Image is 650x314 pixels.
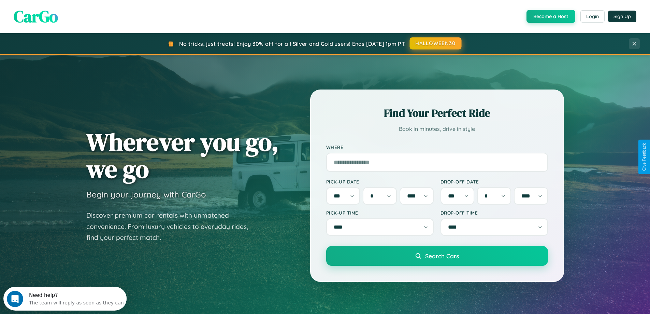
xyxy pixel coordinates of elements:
[526,10,575,23] button: Become a Host
[326,106,548,121] h2: Find Your Perfect Ride
[642,143,647,171] div: Give Feedback
[326,124,548,134] p: Book in minutes, drive in style
[608,11,636,22] button: Sign Up
[326,246,548,266] button: Search Cars
[410,37,462,50] button: HALLOWEEN30
[7,291,23,307] iframe: Intercom live chat
[26,6,120,11] div: Need help?
[86,210,257,243] p: Discover premium car rentals with unmatched convenience. From luxury vehicles to everyday rides, ...
[580,10,605,23] button: Login
[440,179,548,185] label: Drop-off Date
[326,210,434,216] label: Pick-up Time
[179,40,406,47] span: No tricks, just treats! Enjoy 30% off for all Silver and Gold users! Ends [DATE] 1pm PT.
[14,5,58,28] span: CarGo
[3,287,127,311] iframe: Intercom live chat discovery launcher
[26,11,120,18] div: The team will reply as soon as they can
[440,210,548,216] label: Drop-off Time
[425,252,459,260] span: Search Cars
[86,128,279,182] h1: Wherever you go, we go
[326,179,434,185] label: Pick-up Date
[86,189,206,200] h3: Begin your journey with CarGo
[3,3,127,22] div: Open Intercom Messenger
[326,144,548,150] label: Where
